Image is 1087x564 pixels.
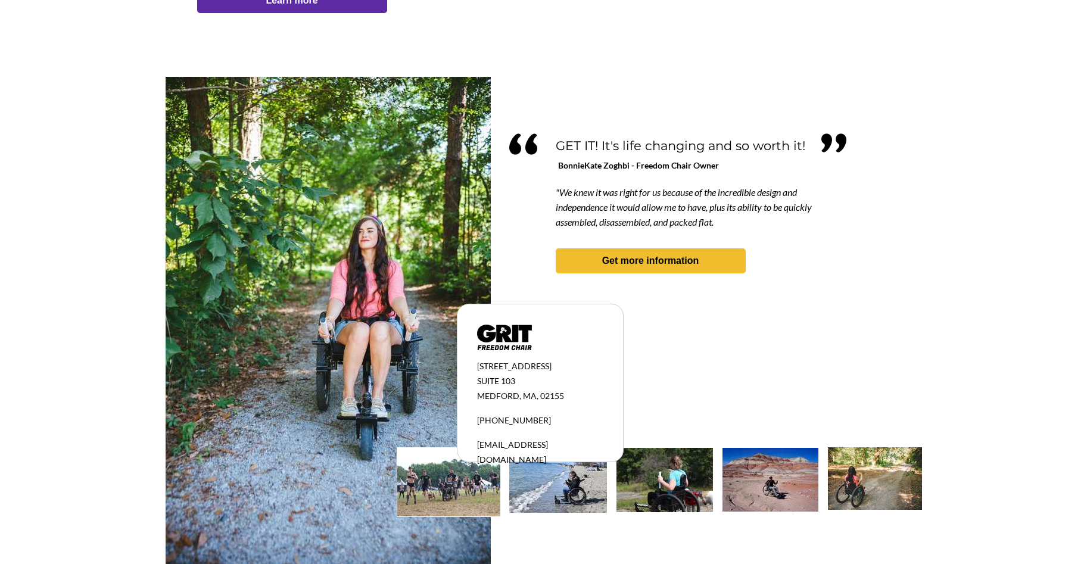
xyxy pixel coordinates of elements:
span: BonnieKate Zoghbi - Freedom Chair Owner [558,160,719,170]
span: GET IT! It's life changing and so worth it! [556,138,805,153]
span: [EMAIL_ADDRESS][DOMAIN_NAME] [477,440,548,465]
strong: Get more information [602,255,699,266]
a: Get more information [556,248,746,273]
span: "We knew it was right for us because of the incredible design and independence it would allow me ... [556,186,812,228]
span: SUITE 103 [477,376,515,386]
span: MEDFORD, MA, 02155 [477,391,564,401]
span: [PHONE_NUMBER] [477,415,551,425]
span: [STREET_ADDRESS] [477,361,552,371]
input: Get more information [42,288,145,310]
